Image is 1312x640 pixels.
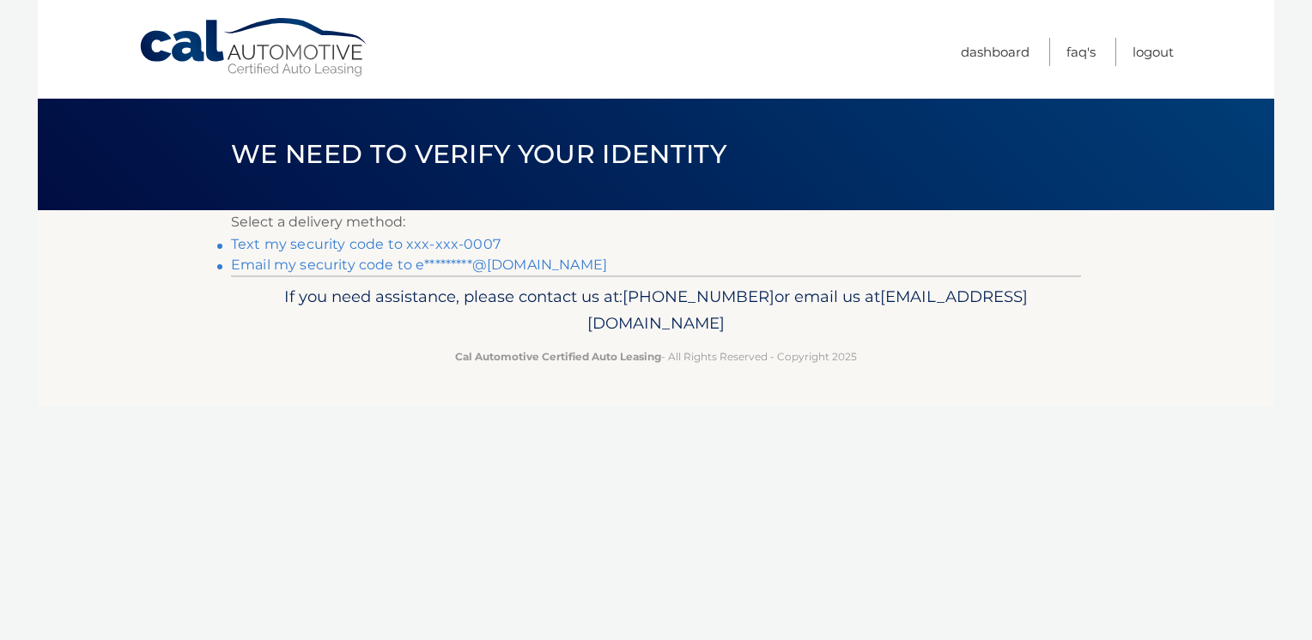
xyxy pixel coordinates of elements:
[242,347,1070,365] p: - All Rights Reserved - Copyright 2025
[242,283,1070,338] p: If you need assistance, please contact us at: or email us at
[231,236,501,252] a: Text my security code to xxx-xxx-0007
[455,350,661,363] strong: Cal Automotive Certified Auto Leasing
[961,38,1030,66] a: Dashboard
[138,17,370,78] a: Cal Automotive
[1066,38,1096,66] a: FAQ's
[231,138,726,170] span: We need to verify your identity
[623,287,774,306] span: [PHONE_NUMBER]
[231,210,1081,234] p: Select a delivery method:
[231,257,607,273] a: Email my security code to e*********@[DOMAIN_NAME]
[1133,38,1174,66] a: Logout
